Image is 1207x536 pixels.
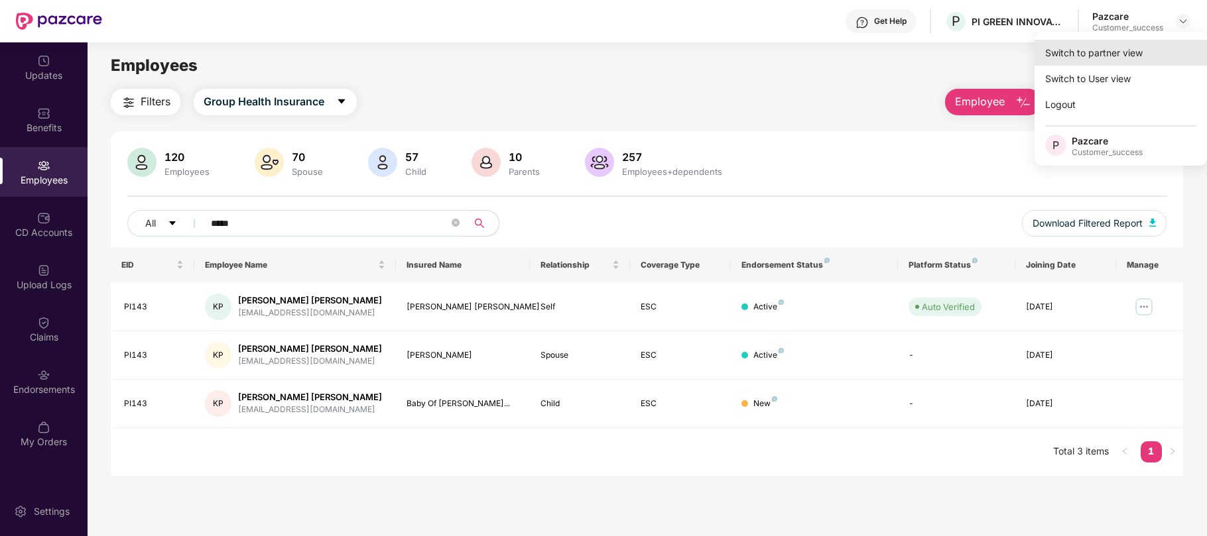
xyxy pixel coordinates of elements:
[466,218,492,229] span: search
[168,219,177,229] span: caret-down
[922,300,975,313] div: Auto Verified
[1141,441,1162,461] a: 1
[127,148,157,177] img: svg+xml;base64,PHN2ZyB4bWxucz0iaHR0cDovL3d3dy53My5vcmcvMjAwMC9zdmciIHhtbG5zOnhsaW5rPSJodHRwOi8vd3...
[162,166,212,177] div: Employees
[407,398,519,410] div: Baby Of [PERSON_NAME]...
[540,260,610,270] span: Relationship
[619,150,725,164] div: 257
[506,150,542,164] div: 10
[37,211,50,225] img: svg+xml;base64,PHN2ZyBpZD0iQ0RfQWNjb3VudHMiIGRhdGEtbmFtZT0iQ0QgQWNjb3VudHMiIHhtbG5zPSJodHRwOi8vd3...
[1026,301,1106,313] div: [DATE]
[16,13,102,30] img: New Pazcare Logo
[1114,441,1135,462] button: left
[37,264,50,277] img: svg+xml;base64,PHN2ZyBpZD0iVXBsb2FkX0xvZ3MiIGRhdGEtbmFtZT0iVXBsb2FkIExvZ3MiIHhtbG5zPSJodHRwOi8vd3...
[238,307,382,319] div: [EMAIL_ADDRESS][DOMAIN_NAME]
[121,95,137,111] img: svg+xml;base64,PHN2ZyB4bWxucz0iaHR0cDovL3d3dy53My5vcmcvMjAwMC9zdmciIHdpZHRoPSIyNCIgaGVpZ2h0PSIyNC...
[1026,398,1106,410] div: [DATE]
[238,355,382,368] div: [EMAIL_ADDRESS][DOMAIN_NAME]
[856,16,869,29] img: svg+xml;base64,PHN2ZyBpZD0iSGVscC0zMngzMiIgeG1sbnM9Imh0dHA6Ly93d3cudzMub3JnLzIwMDAvc3ZnIiB3aWR0aD...
[772,396,777,402] img: svg+xml;base64,PHN2ZyB4bWxucz0iaHR0cDovL3d3dy53My5vcmcvMjAwMC9zdmciIHdpZHRoPSI4IiBoZWlnaHQ9IjgiIH...
[111,89,180,115] button: Filters
[972,258,978,263] img: svg+xml;base64,PHN2ZyB4bWxucz0iaHR0cDovL3d3dy53My5vcmcvMjAwMC9zdmciIHdpZHRoPSI4IiBoZWlnaHQ9IjgiIH...
[30,505,74,518] div: Settings
[779,299,784,305] img: svg+xml;base64,PHN2ZyB4bWxucz0iaHR0cDovL3d3dy53My5vcmcvMjAwMC9zdmciIHdpZHRoPSI4IiBoZWlnaHQ9IjgiIH...
[630,247,731,283] th: Coverage Type
[1053,441,1109,462] li: Total 3 items
[1033,216,1143,231] span: Download Filtered Report
[1141,441,1162,462] li: 1
[753,301,784,313] div: Active
[37,107,50,120] img: svg+xml;base64,PHN2ZyBpZD0iQmVuZWZpdHMiIHhtbG5zPSJodHRwOi8vd3d3LnczLm9yZy8yMDAwL3N2ZyIgd2lkdGg9Ij...
[585,148,614,177] img: svg+xml;base64,PHN2ZyB4bWxucz0iaHR0cDovL3d3dy53My5vcmcvMjAwMC9zdmciIHhtbG5zOnhsaW5rPSJodHRwOi8vd3...
[407,349,519,362] div: [PERSON_NAME]
[898,331,1015,380] td: -
[540,398,620,410] div: Child
[1162,441,1183,462] li: Next Page
[141,93,170,110] span: Filters
[162,150,212,164] div: 120
[779,348,784,353] img: svg+xml;base64,PHN2ZyB4bWxucz0iaHR0cDovL3d3dy53My5vcmcvMjAwMC9zdmciIHdpZHRoPSI4IiBoZWlnaHQ9IjgiIH...
[452,217,460,230] span: close-circle
[898,380,1015,428] td: -
[1114,441,1135,462] li: Previous Page
[1035,40,1207,66] div: Switch to partner view
[1035,66,1207,91] div: Switch to User view
[753,398,777,410] div: New
[952,13,960,29] span: P
[1121,447,1129,455] span: left
[238,403,382,416] div: [EMAIL_ADDRESS][DOMAIN_NAME]
[466,210,499,237] button: search
[127,210,208,237] button: Allcaret-down
[619,166,725,177] div: Employees+dependents
[741,260,888,270] div: Endorsement Status
[368,148,397,177] img: svg+xml;base64,PHN2ZyB4bWxucz0iaHR0cDovL3d3dy53My5vcmcvMjAwMC9zdmciIHhtbG5zOnhsaW5rPSJodHRwOi8vd3...
[824,258,830,263] img: svg+xml;base64,PHN2ZyB4bWxucz0iaHR0cDovL3d3dy53My5vcmcvMjAwMC9zdmciIHdpZHRoPSI4IiBoZWlnaHQ9IjgiIH...
[194,247,395,283] th: Employee Name
[205,390,231,417] div: KP
[205,294,231,320] div: KP
[205,342,231,368] div: KP
[1052,137,1059,153] span: P
[1022,210,1167,237] button: Download Filtered Report
[124,349,184,362] div: PI143
[37,159,50,172] img: svg+xml;base64,PHN2ZyBpZD0iRW1wbG95ZWVzIiB4bWxucz0iaHR0cDovL3d3dy53My5vcmcvMjAwMC9zdmciIHdpZHRoPS...
[1178,16,1188,27] img: svg+xml;base64,PHN2ZyBpZD0iRHJvcGRvd24tMzJ4MzIiIHhtbG5zPSJodHRwOi8vd3d3LnczLm9yZy8yMDAwL3N2ZyIgd2...
[641,398,720,410] div: ESC
[255,148,284,177] img: svg+xml;base64,PHN2ZyB4bWxucz0iaHR0cDovL3d3dy53My5vcmcvMjAwMC9zdmciIHhtbG5zOnhsaW5rPSJodHRwOi8vd3...
[753,349,784,362] div: Active
[1035,91,1207,117] div: Logout
[530,247,631,283] th: Relationship
[238,343,382,355] div: [PERSON_NAME] [PERSON_NAME]
[124,398,184,410] div: PI143
[1116,247,1183,283] th: Manage
[452,219,460,227] span: close-circle
[874,16,907,27] div: Get Help
[540,349,620,362] div: Spouse
[945,89,1041,115] button: Employee
[909,260,1005,270] div: Platform Status
[972,15,1064,28] div: PI GREEN INNOVATIONS PRIVATE LIMITED
[1072,147,1143,158] div: Customer_success
[472,148,501,177] img: svg+xml;base64,PHN2ZyB4bWxucz0iaHR0cDovL3d3dy53My5vcmcvMjAwMC9zdmciIHhtbG5zOnhsaW5rPSJodHRwOi8vd3...
[1026,349,1106,362] div: [DATE]
[1149,219,1156,227] img: svg+xml;base64,PHN2ZyB4bWxucz0iaHR0cDovL3d3dy53My5vcmcvMjAwMC9zdmciIHhtbG5zOnhsaW5rPSJodHRwOi8vd3...
[37,368,50,382] img: svg+xml;base64,PHN2ZyBpZD0iRW5kb3JzZW1lbnRzIiB4bWxucz0iaHR0cDovL3d3dy53My5vcmcvMjAwMC9zdmciIHdpZH...
[540,301,620,313] div: Self
[407,301,519,313] div: [PERSON_NAME] [PERSON_NAME]
[289,150,326,164] div: 70
[121,260,174,270] span: EID
[37,54,50,68] img: svg+xml;base64,PHN2ZyBpZD0iVXBkYXRlZCIgeG1sbnM9Imh0dHA6Ly93d3cudzMub3JnLzIwMDAvc3ZnIiB3aWR0aD0iMj...
[194,89,357,115] button: Group Health Insurancecaret-down
[641,349,720,362] div: ESC
[37,421,50,434] img: svg+xml;base64,PHN2ZyBpZD0iTXlfT3JkZXJzIiBkYXRhLW5hbWU9Ik15IE9yZGVycyIgeG1sbnM9Imh0dHA6Ly93d3cudz...
[14,505,27,518] img: svg+xml;base64,PHN2ZyBpZD0iU2V0dGluZy0yMHgyMCIgeG1sbnM9Imh0dHA6Ly93d3cudzMub3JnLzIwMDAvc3ZnIiB3aW...
[1072,134,1143,147] div: Pazcare
[1015,247,1116,283] th: Joining Date
[955,93,1005,110] span: Employee
[238,294,382,307] div: [PERSON_NAME] [PERSON_NAME]
[238,391,382,403] div: [PERSON_NAME] [PERSON_NAME]
[506,166,542,177] div: Parents
[641,301,720,313] div: ESC
[145,216,156,231] span: All
[1169,447,1176,455] span: right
